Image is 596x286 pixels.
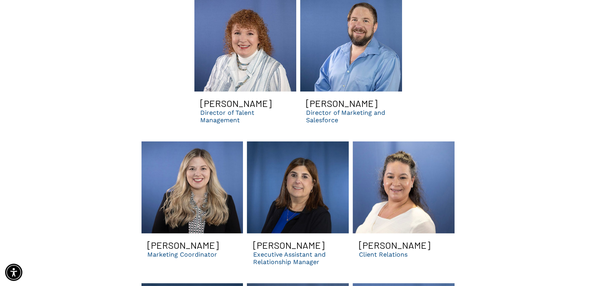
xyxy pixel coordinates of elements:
a: A woman in a white shirt is smiling in front of a blue background. [353,141,455,234]
p: Executive Assistant and Relationship Manager [253,251,343,266]
p: Marketing Coordinator [147,251,217,258]
p: Client Relations [359,251,407,258]
div: Accessibility Menu [5,264,22,281]
p: Director of Talent Management [200,109,290,124]
h3: [PERSON_NAME] [359,239,430,251]
h3: [PERSON_NAME] [306,98,377,109]
p: Director of Marketing and Salesforce [306,109,396,124]
a: A woman with red hair is smiling for the camera in front of a blue background. [141,141,243,234]
h3: [PERSON_NAME] [200,98,272,109]
h3: [PERSON_NAME] [253,239,324,251]
h3: [PERSON_NAME] [147,239,219,251]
